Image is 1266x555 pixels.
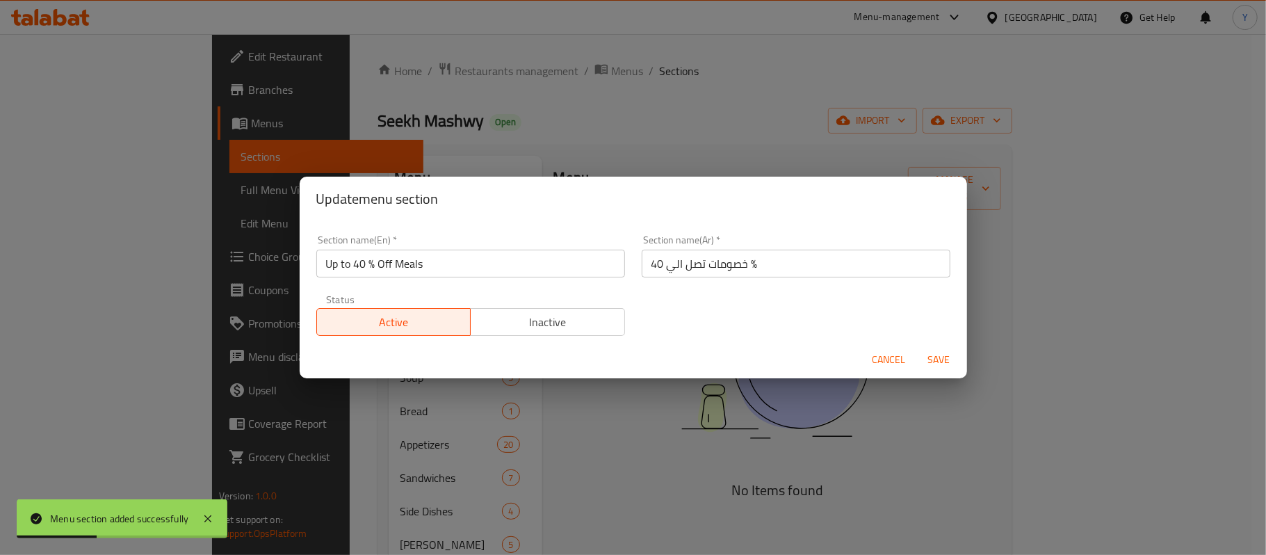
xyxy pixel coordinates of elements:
button: Active [316,308,471,336]
div: Menu section added successfully [50,511,188,526]
button: Cancel [867,347,911,373]
span: Save [923,351,956,369]
input: Please enter section name(ar) [642,250,950,277]
span: Inactive [476,312,619,332]
button: Inactive [470,308,625,336]
input: Please enter section name(en) [316,250,625,277]
span: Cancel [873,351,906,369]
span: Active [323,312,466,332]
h2: Update menu section [316,188,950,210]
button: Save [917,347,961,373]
